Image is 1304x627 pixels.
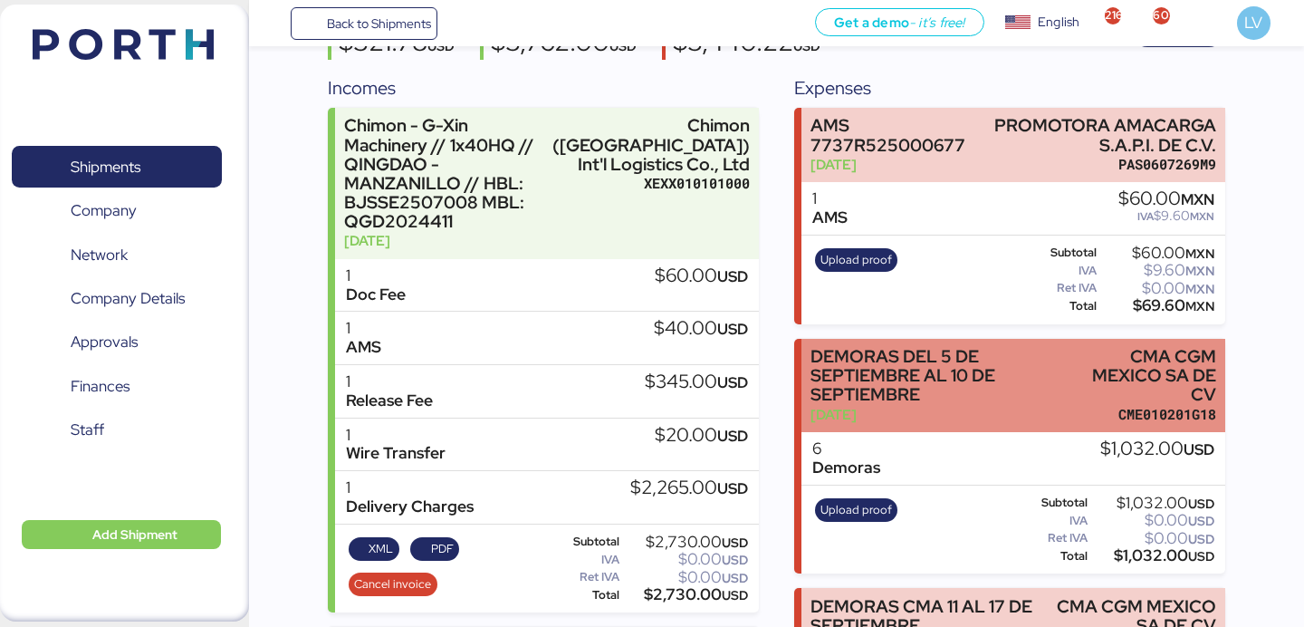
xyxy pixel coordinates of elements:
[1185,298,1214,314] span: MXN
[1019,282,1097,294] div: Ret IVA
[1081,405,1216,424] div: CME010201G18
[12,190,222,232] a: Company
[410,537,459,561] button: PDF
[552,571,619,584] div: Ret IVA
[1188,548,1214,564] span: USD
[717,319,748,339] span: USD
[1091,532,1214,545] div: $0.00
[346,338,381,357] div: AMS
[654,319,748,339] div: $40.00
[260,8,291,39] button: Menu
[1019,497,1088,509] div: Subtotal
[812,208,848,227] div: AMS
[1181,189,1214,209] span: MXN
[1188,496,1214,512] span: USD
[815,498,898,522] button: Upload proof
[1091,514,1214,527] div: $0.00
[349,537,399,561] button: XML
[1100,282,1214,295] div: $0.00
[71,242,128,268] span: Network
[1019,532,1088,545] div: Ret IVA
[1185,263,1214,279] span: MXN
[1244,11,1262,34] span: LV
[1190,209,1214,224] span: MXN
[812,189,848,208] div: 1
[1019,246,1097,259] div: Subtotal
[71,417,104,443] span: Staff
[346,444,446,463] div: Wire Transfer
[22,520,221,549] button: Add Shipment
[655,426,748,446] div: $20.00
[810,347,1072,404] div: DEMORAS DEL 5 DE SEPTIEMBRE AL 10 DE SEPTIEMBRE
[717,426,748,446] span: USD
[552,174,750,193] div: XEXX010101000
[812,458,880,477] div: Demoras
[328,74,758,101] div: Incomes
[1184,439,1214,459] span: USD
[427,37,455,54] span: USD
[71,329,138,355] span: Approvals
[346,478,474,497] div: 1
[1118,189,1214,209] div: $60.00
[609,37,637,54] span: USD
[12,278,222,320] a: Company Details
[12,234,222,275] a: Network
[1038,13,1079,32] div: English
[722,587,748,603] span: USD
[1100,246,1214,260] div: $60.00
[1185,281,1214,297] span: MXN
[346,319,381,338] div: 1
[552,535,619,548] div: Subtotal
[12,410,222,451] a: Staff
[974,155,1217,174] div: PAS0607269M9
[1019,550,1088,563] div: Total
[369,539,393,559] span: XML
[722,535,748,551] span: USD
[794,74,1224,101] div: Expenses
[1100,439,1214,459] div: $1,032.00
[974,116,1217,154] div: PROMOTORA AMACARGA S.A.P.I. DE C.V.
[623,535,748,549] div: $2,730.00
[71,285,185,312] span: Company Details
[1100,264,1214,277] div: $9.60
[820,250,892,270] span: Upload proof
[1188,531,1214,547] span: USD
[820,500,892,520] span: Upload proof
[552,589,619,602] div: Total
[552,116,750,173] div: Chimon ([GEOGRAPHIC_DATA]) Int'l Logistics Co., Ltd
[431,539,454,559] span: PDF
[346,497,474,516] div: Delivery Charges
[1019,265,1097,277] div: IVA
[327,13,431,34] span: Back to Shipments
[92,524,177,545] span: Add Shipment
[71,154,140,180] span: Shipments
[12,322,222,363] a: Approvals
[349,573,437,596] button: Cancel invoice
[655,266,748,286] div: $60.00
[1091,497,1214,510] div: $1,032.00
[717,478,748,498] span: USD
[1081,347,1216,404] div: CMA CGM MEXICO SA DE CV
[346,266,406,285] div: 1
[722,570,748,586] span: USD
[346,372,433,391] div: 1
[346,426,446,445] div: 1
[815,248,898,272] button: Upload proof
[630,478,748,498] div: $2,265.00
[717,372,748,392] span: USD
[552,554,619,566] div: IVA
[1100,299,1214,313] div: $69.60
[623,588,748,602] div: $2,730.00
[810,155,965,174] div: [DATE]
[1118,209,1214,223] div: $9.60
[810,116,965,154] div: AMS 7737R525000677
[1091,549,1214,563] div: $1,032.00
[71,198,137,224] span: Company
[1019,515,1088,527] div: IVA
[645,372,748,392] div: $345.00
[623,571,748,584] div: $0.00
[291,7,438,40] a: Back to Shipments
[810,405,1072,424] div: [DATE]
[812,439,880,458] div: 6
[623,553,748,566] div: $0.00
